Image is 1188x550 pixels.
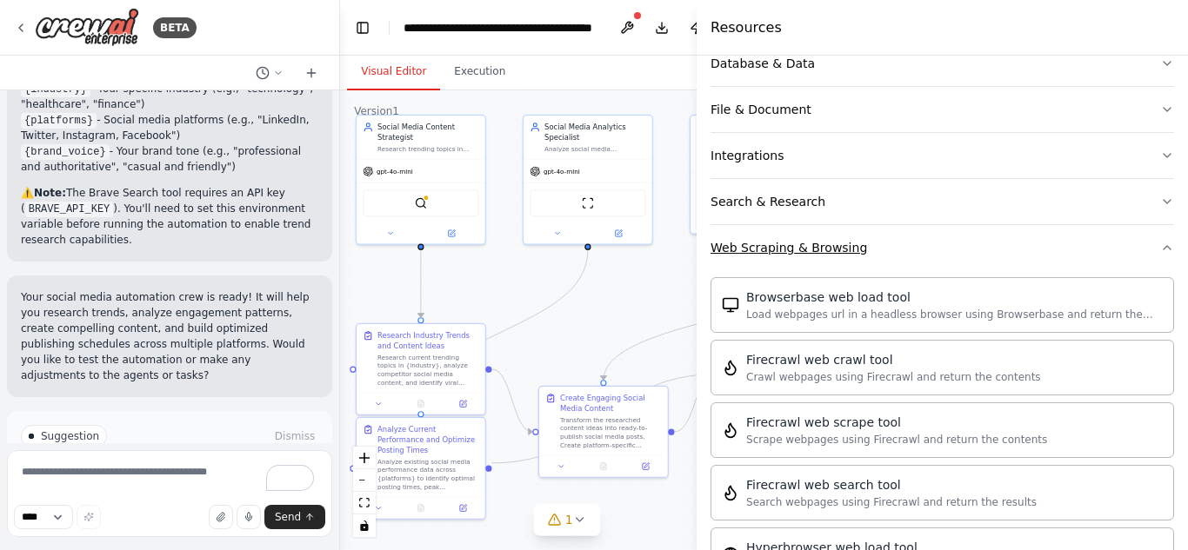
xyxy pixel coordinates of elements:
span: gpt-4o-mini [544,167,580,176]
div: Load webpages url in a headless browser using Browserbase and return the contents [746,308,1163,321]
p: ⚠️ The Brave Search tool requires an API key ( ). You'll need to set this environment variable be... [21,185,318,248]
div: Research trending topics in {industry}, analyze competitor content, and generate innovative conte... [377,145,478,154]
span: Send [275,510,301,524]
button: Start a new chat [297,63,325,83]
code: {brand_voice} [21,144,110,160]
button: Send [264,505,325,529]
button: Click to speak your automation idea [237,505,261,529]
button: Switch to previous chat [249,63,290,83]
div: Social Media Analytics Specialist [544,122,645,142]
img: FirecrawlSearchTool [722,484,739,501]
g: Edge from eed02985-6546-4543-aa5c-64206c906a56 to 347b4aa0-e3c6-48d2-8a36-5e5c4028dfe4 [416,250,426,317]
li: - Your specific industry (e.g., "technology", "healthcare", "finance") [21,81,318,112]
div: Firecrawl web search tool [746,476,1037,494]
button: File & Document [711,87,1174,132]
button: zoom out [353,469,376,492]
div: Search webpages using Firecrawl and return the results [746,495,1037,509]
div: Analyze Current Performance and Optimize Posting Times [377,424,478,455]
button: Dismiss [271,427,318,445]
div: Transform the researched content ideas into ready-to-publish social media posts. Create platform-... [560,416,661,449]
div: Social Media Content StrategistResearch trending topics in {industry}, analyze competitor content... [356,115,486,245]
img: Logo [35,8,139,47]
button: No output available [399,502,444,514]
button: Improve this prompt [77,505,101,529]
img: BrowserbaseLoadTool [722,296,739,314]
div: Analyze social media performance metrics, identify optimal posting times based on engagement data... [544,145,645,154]
div: Research Industry Trends and Content Ideas [377,330,478,351]
div: Web Scraping & Browsing [711,239,867,256]
button: Web Scraping & Browsing [711,225,1174,270]
button: fit view [353,492,376,514]
div: Search & Research [711,193,825,210]
button: Visual Editor [347,54,440,90]
button: Search & Research [711,179,1174,224]
button: Open in side panel [445,398,481,410]
button: No output available [399,398,444,410]
div: BETA [153,17,197,38]
div: Integrations [711,147,784,164]
div: Database & Data [711,55,815,72]
button: Hide left sidebar [350,16,375,40]
button: Execution [440,54,519,90]
li: - Social media platforms (e.g., "LinkedIn, Twitter, Instagram, Facebook") [21,112,318,143]
button: zoom in [353,447,376,469]
span: gpt-4o-mini [377,167,413,176]
img: ScrapeWebsiteTool [582,197,594,209]
div: Firecrawl web crawl tool [746,351,1041,368]
p: Your social media automation crew is ready! It will help you research trends, analyze engagement ... [21,289,318,383]
button: Upload files [209,505,233,529]
h4: Resources [711,17,782,38]
button: Open in side panel [422,227,481,239]
textarea: To enrich screen reader interactions, please activate Accessibility in Grammarly extension settings [7,450,332,537]
img: BraveSearchTool [415,197,427,209]
code: BRAVE_API_KEY [25,202,114,217]
strong: Note: [34,187,66,199]
div: Research Industry Trends and Content IdeasResearch current trending topics in {industry}, analyze... [356,323,486,415]
button: toggle interactivity [353,514,376,537]
button: Integrations [711,133,1174,178]
button: Open in side panel [445,502,481,514]
button: Open in side panel [628,461,664,473]
img: FirecrawlScrapeWebsiteTool [722,421,739,439]
button: 1 [534,504,601,536]
div: Analyze Current Performance and Optimize Posting TimesAnalyze existing social media performance d... [356,417,486,520]
code: {platforms} [21,113,97,129]
span: Suggestion [41,429,99,443]
g: Edge from 19b8a10f-9264-4d37-aa9c-4a21c353cb3a to 9488a1d6-ff1a-43c8-9dfe-58ef635cacbc [598,237,927,380]
nav: breadcrumb [404,19,599,36]
div: File & Document [711,101,811,118]
div: Crawl webpages using Firecrawl and return the contents [746,370,1041,384]
div: Social Media Content Strategist [377,122,478,142]
g: Edge from 347b4aa0-e3c6-48d2-8a36-5e5c4028dfe4 to 9488a1d6-ff1a-43c8-9dfe-58ef635cacbc [492,364,533,437]
div: Firecrawl web scrape tool [746,414,1047,431]
div: Version 1 [354,104,399,118]
button: Database & Data [711,41,1174,86]
div: Analyze existing social media performance data across {platforms} to identify optimal posting tim... [377,458,478,491]
img: FirecrawlCrawlWebsiteTool [722,359,739,376]
button: No output available [582,461,626,473]
li: - Your brand tone (e.g., "professional and authoritative", "casual and friendly") [21,143,318,175]
div: Create Engaging Social Media Content [560,393,661,414]
div: Browserbase web load tool [746,288,1163,306]
div: Create Engaging Social Media ContentTransform the researched content ideas into ready-to-publish ... [538,386,669,478]
g: Edge from 41c04e46-6449-4a76-ba69-1ba8b6108414 to 74909a07-ba35-4f13-9faa-759bc189b3de [416,250,593,411]
div: Social Media Analytics SpecialistAnalyze social media performance metrics, identify optimal posti... [523,115,653,245]
div: Research current trending topics in {industry}, analyze competitor social media content, and iden... [377,354,478,387]
span: 1 [565,511,573,528]
div: Scrape webpages using Firecrawl and return the contents [746,433,1047,447]
button: Open in side panel [589,227,648,239]
div: React Flow controls [353,447,376,537]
